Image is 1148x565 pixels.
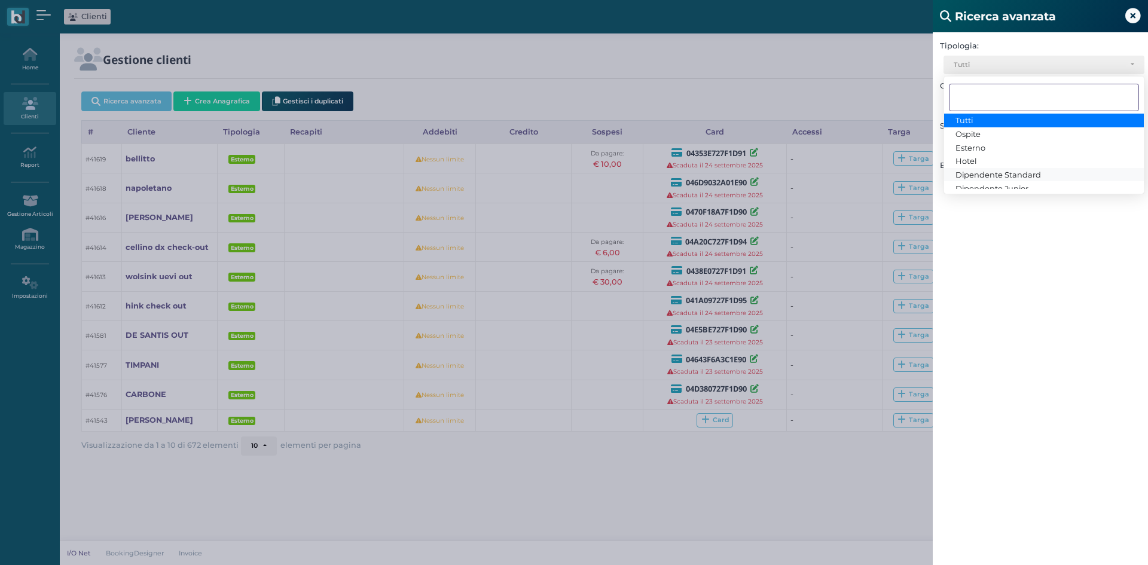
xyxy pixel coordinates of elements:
[955,8,1056,25] b: Ricerca avanzata
[933,160,1148,171] label: Blacklist:
[955,129,981,139] span: Ospite
[955,183,1028,193] span: Dipendente Junior
[933,40,1148,51] label: Tipologia:
[933,120,1148,132] label: Sospesi:
[944,56,1144,75] button: Tutti
[955,170,1041,179] span: Dipendente Standard
[955,115,973,125] span: Tutti
[955,142,985,152] span: Esterno
[949,84,1139,111] input: Search
[955,156,976,166] span: Hotel
[35,10,79,19] span: Assistenza
[954,61,1125,69] div: Tutti
[933,80,1148,91] label: Ordinamento:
